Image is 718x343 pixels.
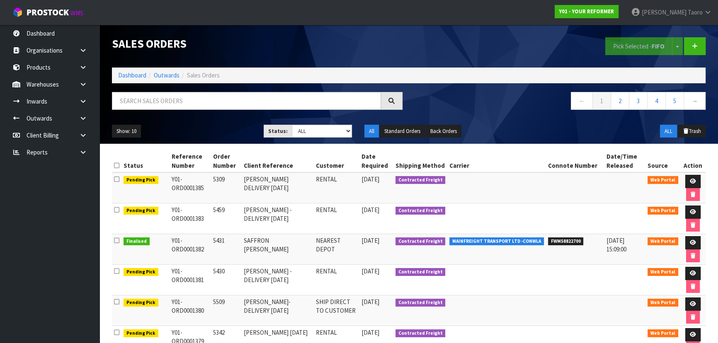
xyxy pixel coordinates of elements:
span: Contracted Freight [395,207,446,215]
td: Y01-ORD0001381 [170,265,211,295]
td: [PERSON_NAME] -DELIVERY [DATE] [242,203,313,234]
span: Contracted Freight [395,299,446,307]
button: ALL [660,125,677,138]
td: RENTAL [314,172,359,203]
span: FWM58822700 [548,237,584,246]
span: Contracted Freight [395,237,446,246]
span: Web Portal [648,237,678,246]
button: Pick Selected -FIFO [605,37,672,55]
th: Source [645,150,680,172]
span: Pending Pick [124,268,158,276]
span: Pending Pick [124,176,158,184]
span: [DATE] [361,267,379,275]
a: → [684,92,706,110]
nav: Page navigation [415,92,706,112]
span: [DATE] [361,237,379,244]
span: Web Portal [648,299,678,307]
img: cube-alt.png [12,7,23,17]
td: 5430 [211,265,242,295]
span: [DATE] [361,206,379,214]
td: SHIP DIRECT TO CUSTOMER [314,295,359,326]
th: Status [121,150,170,172]
td: NEAREST DEPOT [314,234,359,265]
strong: FIFO [652,42,665,50]
td: SAFFRON [PERSON_NAME] [242,234,313,265]
td: RENTAL [314,203,359,234]
input: Search sales orders [112,92,381,110]
td: 5309 [211,172,242,203]
button: Trash [678,125,706,138]
span: Web Portal [648,207,678,215]
button: All [364,125,379,138]
td: Y01-ORD0001380 [170,295,211,326]
span: [PERSON_NAME] [642,8,686,16]
span: Contracted Freight [395,329,446,338]
span: Taoro [688,8,703,16]
a: 1 [592,92,611,110]
a: Y01 - YOUR REFORMER [555,5,619,18]
small: WMS [70,9,83,17]
span: MAINFREIGHT TRANSPORT LTD -CONWLA [449,237,544,246]
button: Back Orders [426,125,461,138]
th: Date Required [359,150,393,172]
a: ← [571,92,593,110]
td: RENTAL [314,265,359,295]
strong: Status: [268,128,288,135]
span: Pending Pick [124,299,158,307]
td: 5509 [211,295,242,326]
span: Sales Orders [187,71,220,79]
th: Customer [314,150,359,172]
td: [PERSON_NAME]-DELIVERY [DATE] [242,295,313,326]
td: Y01-ORD0001382 [170,234,211,265]
span: ProStock [27,7,69,18]
td: 5459 [211,203,242,234]
a: 3 [629,92,648,110]
th: Client Reference [242,150,313,172]
a: 4 [647,92,666,110]
span: [DATE] [361,175,379,183]
span: [DATE] 15:09:00 [606,237,626,253]
td: [PERSON_NAME] -DELIVERY [DATE] [242,265,313,295]
button: Standard Orders [380,125,425,138]
span: Finalised [124,237,150,246]
th: Shipping Method [393,150,448,172]
span: [DATE] [361,329,379,336]
a: 5 [665,92,684,110]
span: Pending Pick [124,329,158,338]
span: [DATE] [361,298,379,306]
td: 5431 [211,234,242,265]
button: Show: 10 [112,125,141,138]
a: Outwards [154,71,179,79]
th: Order Number [211,150,242,172]
span: Web Portal [648,329,678,338]
th: Date/Time Released [604,150,645,172]
th: Reference Number [170,150,211,172]
span: Web Portal [648,176,678,184]
span: Contracted Freight [395,268,446,276]
a: Dashboard [118,71,146,79]
strong: Y01 - YOUR REFORMER [559,8,614,15]
th: Action [680,150,706,172]
td: Y01-ORD0001383 [170,203,211,234]
span: Web Portal [648,268,678,276]
th: Connote Number [546,150,605,172]
a: 2 [611,92,629,110]
span: Pending Pick [124,207,158,215]
span: Contracted Freight [395,176,446,184]
th: Carrier [447,150,546,172]
td: [PERSON_NAME] DELIVERY [DATE] [242,172,313,203]
td: Y01-ORD0001385 [170,172,211,203]
h1: Sales Orders [112,37,403,50]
